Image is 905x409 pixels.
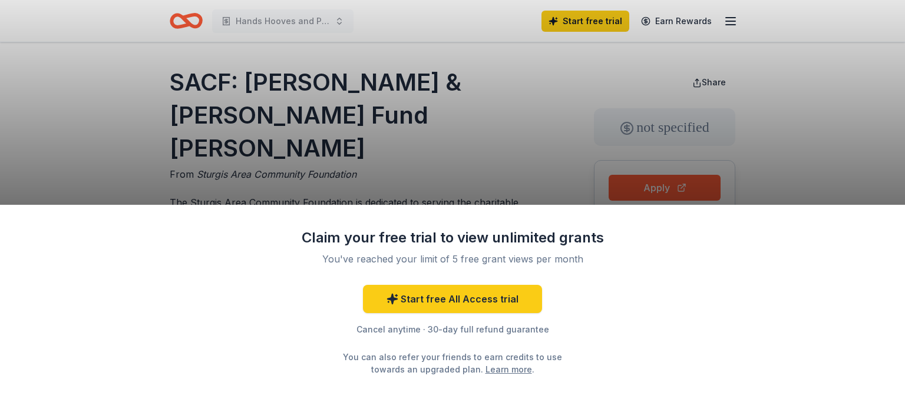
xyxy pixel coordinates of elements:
[485,363,532,375] a: Learn more
[313,252,592,266] div: You've reached your limit of 5 free grant views per month
[299,228,606,247] div: Claim your free trial to view unlimited grants
[299,322,606,337] div: Cancel anytime · 30-day full refund guarantee
[363,285,542,313] a: Start free All Access trial
[332,351,573,375] div: You can also refer your friends to earn credits to use towards an upgraded plan. .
